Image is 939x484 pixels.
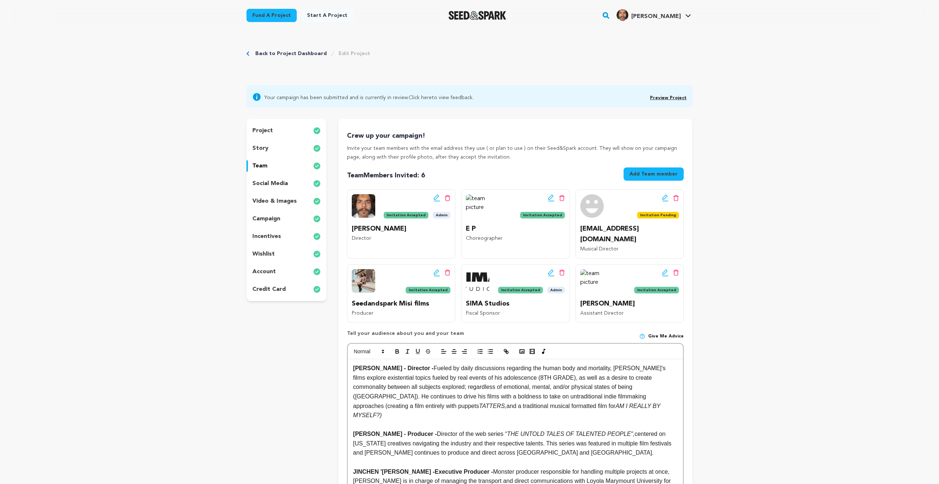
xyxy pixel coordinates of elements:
p: project [252,126,273,135]
img: check-circle-full.svg [313,162,321,170]
span: Members Invited [363,172,417,179]
img: check-circle-full.svg [313,214,321,223]
span: Producer [352,311,373,316]
button: incentives [246,231,326,242]
p: [EMAIL_ADDRESS][DOMAIN_NAME] [580,224,679,245]
span: Admin [547,287,565,293]
span: Assistant Director [580,311,624,316]
p: Seedandspark Misi films [352,299,450,309]
button: account [246,266,326,278]
strong: [PERSON_NAME] - Producer - [353,431,437,437]
img: help-circle.svg [639,333,645,339]
img: check-circle-full.svg [313,126,321,135]
p: incentives [252,232,281,241]
button: Add Team member [624,167,684,181]
a: Back to Project Dashboard [255,50,327,57]
img: 2ee317a1be235c47.jpg [617,9,628,21]
strong: Executive Producer - [435,469,493,475]
a: Start a project [301,9,353,22]
span: Your campaign has been submitted and is currently in review. to view feedback. [264,93,474,101]
span: Fiscal Sponsor [466,311,500,316]
span: Admin [433,212,450,218]
img: check-circle-full.svg [313,144,321,153]
p: SIMA Studios [466,299,565,309]
span: Director [352,236,371,241]
button: project [246,125,326,137]
button: credit card [246,283,326,295]
p: Director of the web series “ centered on [US_STATE] creatives navigating the industry and their r... [353,429,677,458]
img: Seed&Spark Logo Dark Mode [449,11,506,20]
img: team picture [352,269,375,293]
a: Click here [409,95,432,100]
p: account [252,267,276,276]
a: Seed&Spark Homepage [449,11,506,20]
span: [PERSON_NAME] [631,14,681,19]
span: Invitation Accepted [634,287,679,293]
p: wishlist [252,250,275,259]
p: team [252,162,267,170]
p: [PERSON_NAME] [580,299,679,309]
p: story [252,144,268,153]
strong: JINCHEN '[PERSON_NAME] - [353,469,435,475]
em: THE UNTOLD TALES OF TALENTED PEOPLE", [507,431,635,437]
div: Stanek D.'s Profile [617,9,681,21]
p: Crew up your campaign! [347,131,684,141]
span: Invitation Accepted [384,212,428,218]
img: check-circle-full.svg [313,197,321,206]
em: TATTERS, [479,403,507,409]
p: credit card [252,285,286,294]
img: team picture [466,194,489,218]
button: campaign [246,213,326,225]
img: check-circle-full.svg [313,285,321,294]
div: Breadcrumb [246,50,370,57]
a: Edit Project [339,50,370,57]
p: video & images [252,197,297,206]
span: Give me advice [648,333,684,339]
img: check-circle-full.svg [313,267,321,276]
p: campaign [252,214,280,223]
img: team picture [466,269,489,293]
button: team [246,160,326,172]
a: Preview Project [650,96,687,100]
span: Invitation Accepted [520,212,565,218]
img: check-circle-full.svg [313,179,321,188]
button: video & images [246,195,326,207]
span: Invitation Accepted [406,287,450,293]
span: Invitation Accepted [498,287,543,293]
p: Team : 6 [347,170,425,181]
img: team picture [352,194,375,218]
p: Fueled by daily discussions regarding the human body and mortality, [PERSON_NAME]'s films explore... [353,364,677,420]
p: Tell your audience about you and your team [347,330,464,343]
a: Fund a project [246,9,297,22]
button: story [246,142,326,154]
p: Invite your team members with the email address they use ( or plan to use ) on their Seed&Spark a... [347,144,684,162]
p: [PERSON_NAME] [352,224,450,234]
img: team picture [580,194,604,218]
span: Invitation Pending [637,212,679,218]
span: Stanek D.'s Profile [615,8,693,23]
span: Musical Director [580,246,618,252]
p: social media [252,179,288,188]
strong: [PERSON_NAME] - Director - [353,365,434,371]
p: E P [466,224,565,234]
span: Choreographer [466,236,503,241]
img: check-circle-full.svg [313,232,321,241]
button: wishlist [246,248,326,260]
a: Stanek D.'s Profile [615,8,693,21]
img: team picture [580,269,604,293]
button: social media [246,178,326,189]
img: check-circle-full.svg [313,250,321,259]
